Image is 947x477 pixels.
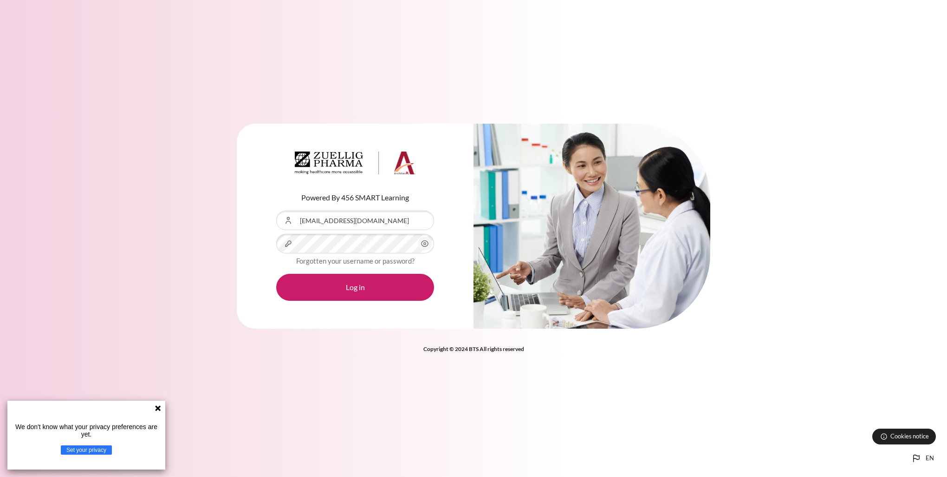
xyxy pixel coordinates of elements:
a: Architeck [295,152,415,179]
button: Languages [907,449,938,468]
p: We don't know what your privacy preferences are yet. [11,423,162,438]
span: Cookies notice [890,432,929,441]
strong: Copyright © 2024 BTS All rights reserved [423,345,524,352]
a: Forgotten your username or password? [296,257,415,265]
span: en [926,454,934,463]
button: Set your privacy [61,445,112,455]
button: Log in [276,274,434,301]
p: Powered By 456 SMART Learning [276,192,434,203]
input: Username or Email Address [276,211,434,230]
button: Cookies notice [872,429,936,444]
img: Architeck [295,152,415,175]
